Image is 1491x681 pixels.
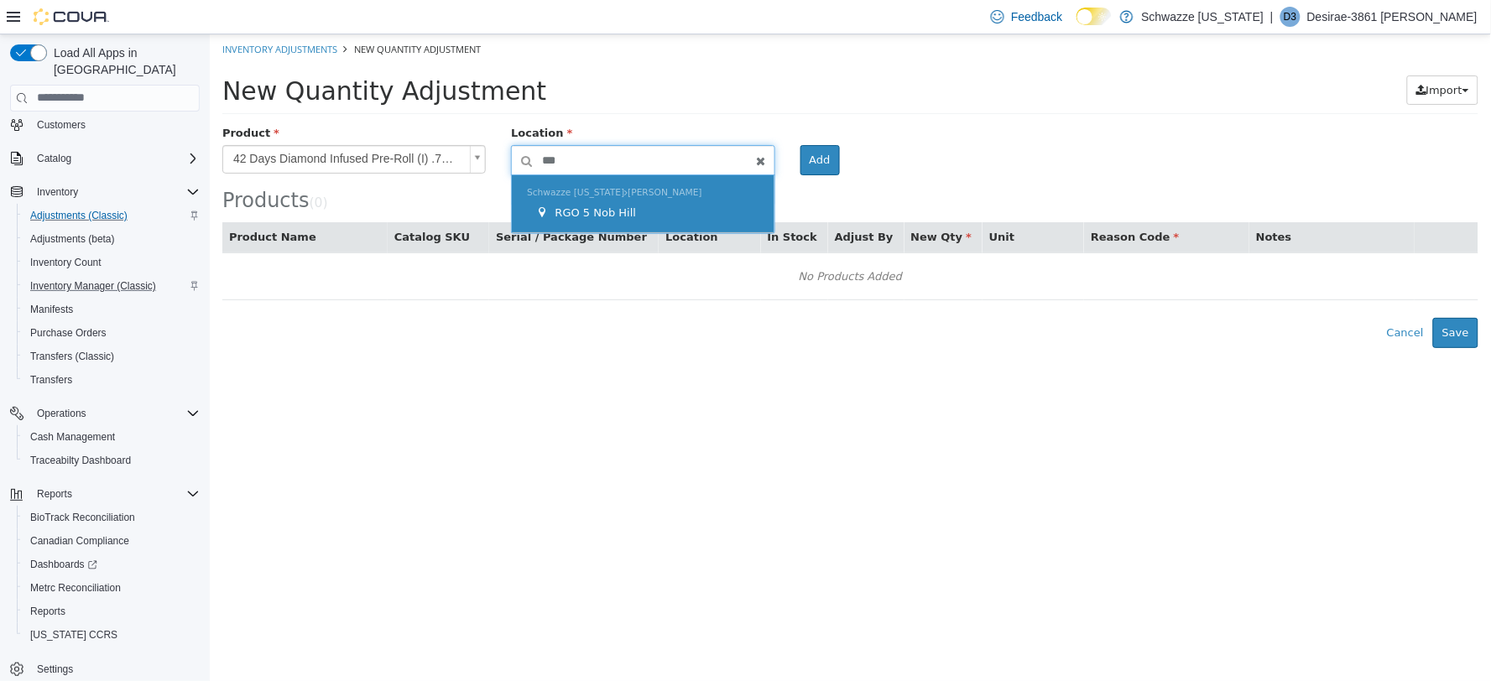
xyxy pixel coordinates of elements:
[30,373,72,387] span: Transfers
[13,92,70,105] span: Product
[17,227,206,251] button: Adjustments (beta)
[23,205,134,226] a: Adjustments (Classic)
[30,350,114,363] span: Transfers (Classic)
[1270,7,1274,27] p: |
[13,112,253,138] span: 42 Days Diamond Infused Pre-Roll (I) .75g
[30,182,200,202] span: Inventory
[17,506,206,529] button: BioTrack Reconciliation
[23,323,113,343] a: Purchase Orders
[3,147,206,170] button: Catalog
[23,625,124,645] a: [US_STATE] CCRS
[701,196,763,209] span: New Qty
[23,427,200,447] span: Cash Management
[17,623,206,647] button: [US_STATE] CCRS
[30,558,97,571] span: Dashboards
[37,663,73,676] span: Settings
[23,229,200,249] span: Adjustments (beta)
[23,625,200,645] span: Washington CCRS
[30,484,79,504] button: Reports
[23,299,200,320] span: Manifests
[1046,195,1085,211] button: Notes
[23,554,104,574] a: Dashboards
[23,346,200,366] span: Transfers (Classic)
[17,298,206,321] button: Manifests
[105,161,113,176] span: 0
[1217,49,1253,62] span: Import
[17,321,206,345] button: Purchase Orders
[13,111,276,139] a: 42 Days Diamond Infused Pre-Roll (I) .75g
[37,487,72,501] span: Reports
[1011,8,1062,25] span: Feedback
[17,345,206,368] button: Transfers (Classic)
[34,8,109,25] img: Cova
[1284,7,1296,27] span: D3
[30,581,121,595] span: Metrc Reconciliation
[23,507,200,528] span: BioTrack Reconciliation
[3,482,206,506] button: Reports
[3,402,206,425] button: Operations
[3,112,206,137] button: Customers
[23,531,136,551] a: Canadian Compliance
[23,252,200,273] span: Inventory Count
[17,576,206,600] button: Metrc Reconciliation
[30,326,107,340] span: Purchase Orders
[17,449,206,472] button: Traceabilty Dashboard
[23,252,108,273] a: Inventory Count
[30,115,92,135] a: Customers
[591,111,630,141] button: Add
[1197,41,1269,71] button: Import
[301,92,362,105] span: Location
[23,601,72,621] a: Reports
[23,601,200,621] span: Reports
[100,161,118,176] small: ( )
[23,578,200,598] span: Metrc Reconciliation
[30,209,128,222] span: Adjustments (Classic)
[185,195,263,211] button: Catalog SKU
[286,195,441,211] button: Serial / Package Number
[3,657,206,681] button: Settings
[23,578,128,598] a: Metrc Reconciliation
[23,427,122,447] a: Cash Management
[37,152,71,165] span: Catalog
[23,323,200,343] span: Purchase Orders
[30,182,85,202] button: Inventory
[23,299,80,320] a: Manifests
[30,484,200,504] span: Reports
[13,42,336,71] span: New Quantity Adjustment
[17,204,206,227] button: Adjustments (Classic)
[23,276,163,296] a: Inventory Manager (Classic)
[23,230,1258,255] div: No Products Added
[30,403,93,424] button: Operations
[13,154,100,178] span: Products
[23,450,200,470] span: Traceabilty Dashboard
[30,511,135,524] span: BioTrack Reconciliation
[30,659,80,679] a: Settings
[1077,25,1077,26] span: Dark Mode
[17,368,206,392] button: Transfers
[37,185,78,199] span: Inventory
[1077,8,1112,25] input: Dark Mode
[37,407,86,420] span: Operations
[346,172,427,185] span: RGO 5 Nob Hill
[23,229,122,249] a: Adjustments (beta)
[1280,7,1301,27] div: Desirae-3861 Matthews
[30,628,117,642] span: [US_STATE] CCRS
[30,658,200,679] span: Settings
[19,195,110,211] button: Product Name
[779,195,808,211] button: Unit
[30,232,115,246] span: Adjustments (beta)
[47,44,200,78] span: Load All Apps in [GEOGRAPHIC_DATA]
[30,403,200,424] span: Operations
[456,195,511,211] button: Location
[23,205,200,226] span: Adjustments (Classic)
[317,153,493,164] span: Schwazze [US_STATE] [PERSON_NAME]
[30,256,102,269] span: Inventory Count
[13,8,128,21] a: Inventory Adjustments
[1168,283,1223,314] button: Cancel
[23,450,138,470] a: Traceabilty Dashboard
[17,529,206,553] button: Canadian Compliance
[17,553,206,576] a: Dashboards
[23,346,121,366] a: Transfers (Classic)
[30,148,200,169] span: Catalog
[30,114,200,135] span: Customers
